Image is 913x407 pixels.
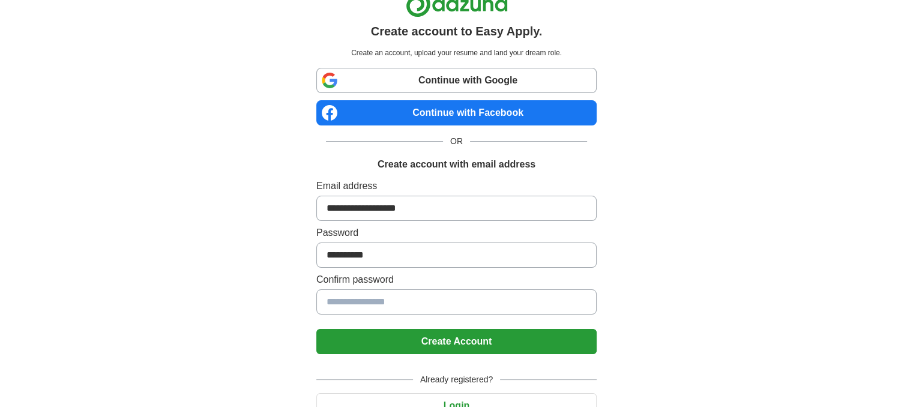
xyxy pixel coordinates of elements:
[316,68,597,93] a: Continue with Google
[319,47,594,58] p: Create an account, upload your resume and land your dream role.
[443,135,470,148] span: OR
[371,22,543,40] h1: Create account to Easy Apply.
[316,329,597,354] button: Create Account
[316,273,597,287] label: Confirm password
[316,179,597,193] label: Email address
[316,100,597,125] a: Continue with Facebook
[413,373,500,386] span: Already registered?
[316,226,597,240] label: Password
[378,157,535,172] h1: Create account with email address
